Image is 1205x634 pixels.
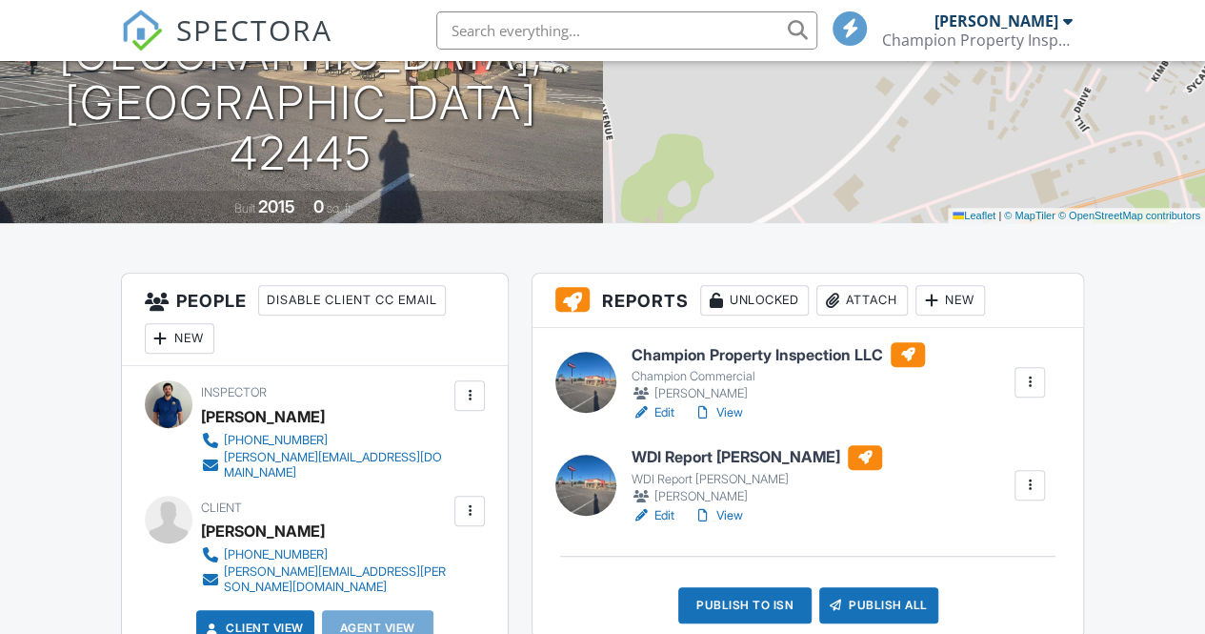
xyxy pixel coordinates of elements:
div: [PHONE_NUMBER] [224,547,328,562]
a: [PERSON_NAME][EMAIL_ADDRESS][PERSON_NAME][DOMAIN_NAME] [201,564,451,595]
span: | [998,210,1001,221]
div: [PERSON_NAME] [934,11,1058,31]
div: Unlocked [700,285,809,316]
div: Attach [816,285,908,316]
span: Inspector [201,385,267,399]
span: Client [201,501,242,515]
div: [PERSON_NAME] [632,487,882,506]
h3: People [122,274,509,366]
div: [PERSON_NAME] [201,402,325,431]
div: Publish to ISN [678,587,812,624]
a: Leaflet [953,210,995,221]
a: © OpenStreetMap contributors [1058,210,1200,221]
a: WDI Report [PERSON_NAME] WDI Report [PERSON_NAME] [PERSON_NAME] [632,445,882,506]
a: SPECTORA [121,26,332,66]
a: Edit [632,403,674,422]
div: 0 [313,196,324,216]
a: View [693,506,743,525]
div: New [145,323,214,354]
h6: WDI Report [PERSON_NAME] [632,445,882,470]
div: Publish All [819,587,938,624]
a: [PERSON_NAME][EMAIL_ADDRESS][DOMAIN_NAME] [201,450,451,481]
div: [PERSON_NAME] [201,517,325,545]
div: [PERSON_NAME][EMAIL_ADDRESS][PERSON_NAME][DOMAIN_NAME] [224,564,451,595]
div: WDI Report [PERSON_NAME] [632,472,882,487]
span: sq. ft. [327,201,353,215]
a: © MapTiler [1004,210,1055,221]
div: New [915,285,985,316]
a: View [693,403,743,422]
img: The Best Home Inspection Software - Spectora [121,10,163,51]
a: Champion Property Inspection LLC Champion Commercial [PERSON_NAME] [632,342,925,403]
h6: Champion Property Inspection LLC [632,342,925,367]
a: [PHONE_NUMBER] [201,431,451,450]
a: [PHONE_NUMBER] [201,545,451,564]
div: [PERSON_NAME][EMAIL_ADDRESS][DOMAIN_NAME] [224,450,451,481]
div: [PHONE_NUMBER] [224,433,328,448]
div: [PERSON_NAME] [632,384,925,403]
span: Built [234,201,255,215]
div: 2015 [258,196,295,216]
span: SPECTORA [176,10,332,50]
h3: Reports [532,274,1083,328]
input: Search everything... [436,11,817,50]
div: Disable Client CC Email [258,285,446,316]
a: Edit [632,506,674,525]
div: Champion Commercial [632,369,925,384]
div: Champion Property Inspection LLC [882,31,1073,50]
